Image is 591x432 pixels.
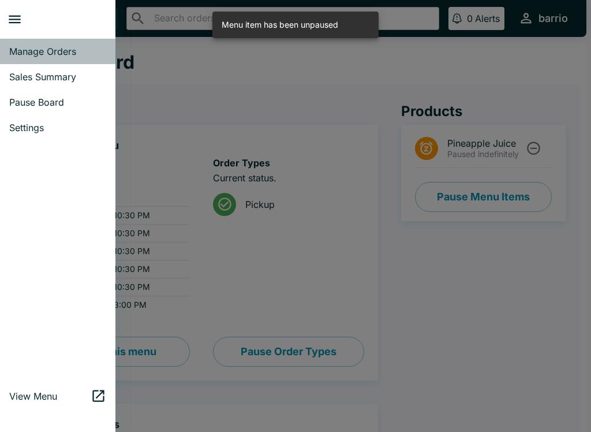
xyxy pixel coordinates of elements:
span: Sales Summary [9,71,106,83]
span: Pause Board [9,96,106,108]
span: View Menu [9,390,91,402]
span: Manage Orders [9,46,106,57]
span: Settings [9,122,106,133]
div: Menu item has been unpaused [222,15,338,35]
